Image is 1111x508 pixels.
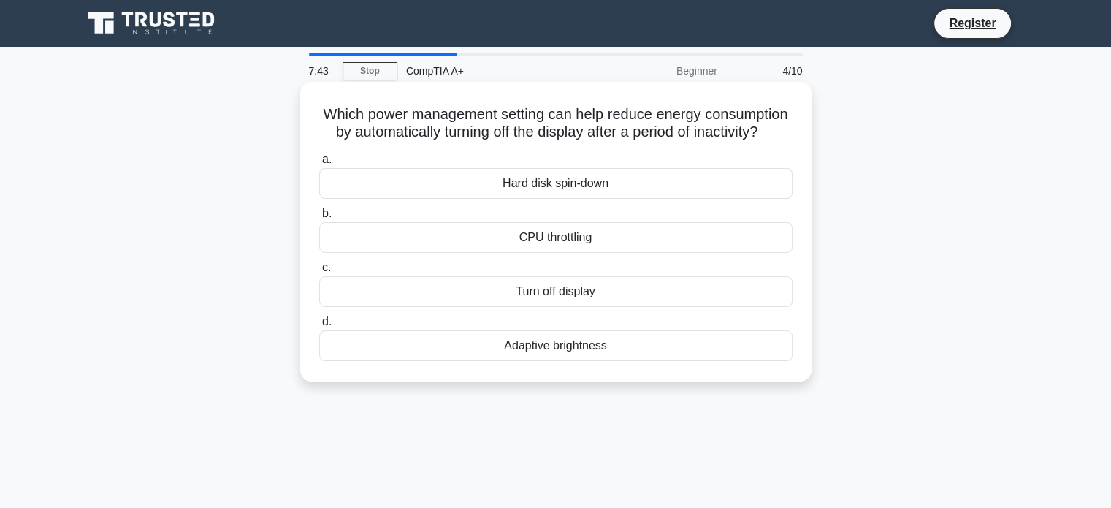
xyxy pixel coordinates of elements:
h5: Which power management setting can help reduce energy consumption by automatically turning off th... [318,105,794,142]
span: d. [322,315,332,327]
span: a. [322,153,332,165]
div: Beginner [598,56,726,86]
span: c. [322,261,331,273]
div: CompTIA A+ [397,56,598,86]
div: CPU throttling [319,222,793,253]
div: 4/10 [726,56,812,86]
a: Stop [343,62,397,80]
div: Turn off display [319,276,793,307]
div: 7:43 [300,56,343,86]
div: Hard disk spin-down [319,168,793,199]
span: b. [322,207,332,219]
div: Adaptive brightness [319,330,793,361]
a: Register [940,14,1004,32]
